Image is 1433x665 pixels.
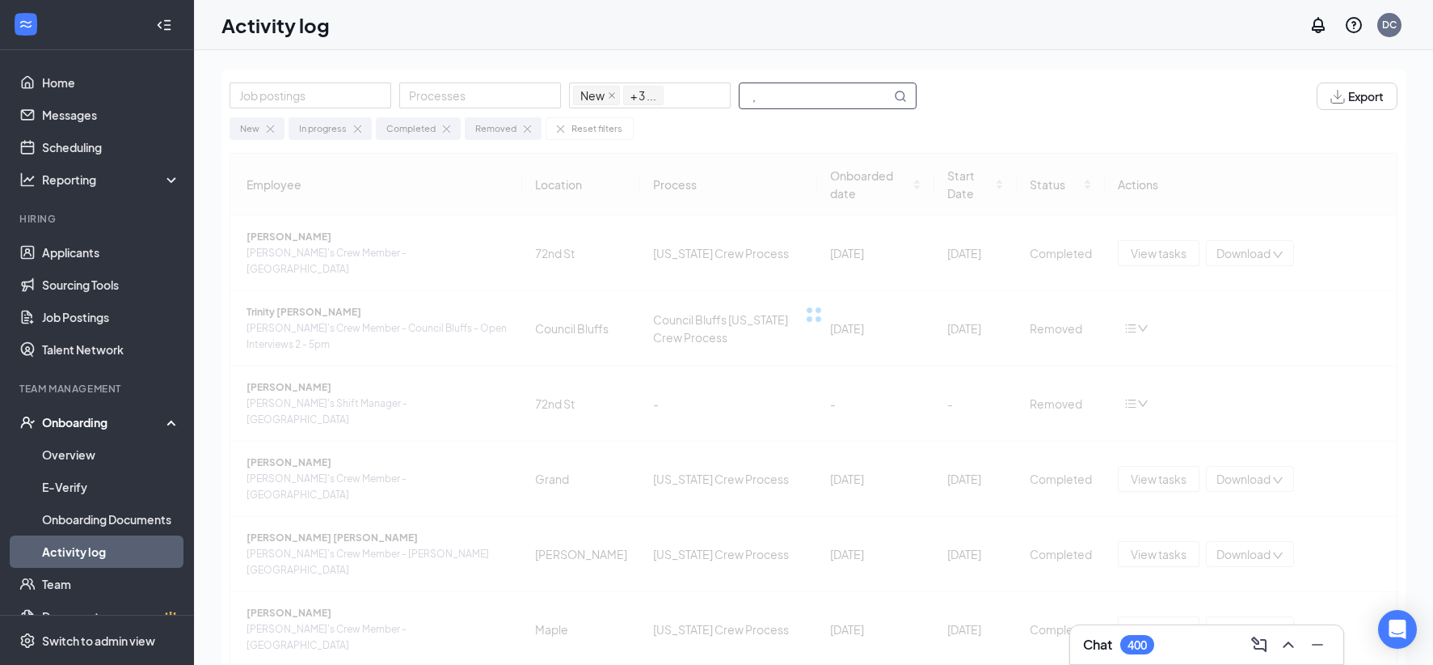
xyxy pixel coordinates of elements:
div: Completed [386,121,436,136]
svg: ChevronUp [1279,635,1298,654]
span: New [580,87,605,104]
svg: MagnifyingGlass [894,90,907,103]
a: Talent Network [42,333,180,366]
a: E-Verify [42,471,180,503]
a: Activity log [42,536,180,568]
span: Export [1348,91,1384,102]
button: Export [1317,83,1397,110]
div: 400 [1127,638,1147,652]
span: + 3 ... [630,87,656,104]
a: Job Postings [42,301,180,333]
div: Hiring [19,212,177,226]
button: ComposeMessage [1246,632,1272,658]
a: Sourcing Tools [42,269,180,301]
h1: Activity log [221,11,330,39]
svg: Analysis [19,172,36,188]
a: Home [42,66,180,99]
div: In progress [299,121,347,136]
svg: WorkstreamLogo [18,16,34,32]
a: Applicants [42,236,180,269]
svg: Notifications [1309,15,1328,35]
a: Scheduling [42,131,180,163]
div: Removed [475,121,516,136]
div: Onboarding [42,414,166,430]
div: Reporting [42,172,181,188]
div: DC [1382,18,1397,32]
div: Switch to admin view [42,633,155,649]
div: New [240,121,259,136]
div: Open Intercom Messenger [1378,610,1417,649]
svg: UserCheck [19,414,36,430]
div: Reset filters [571,121,622,136]
a: Onboarding Documents [42,503,180,536]
span: New [573,86,620,105]
span: close [608,91,616,100]
button: Minimize [1304,632,1330,658]
span: + 3 ... [623,86,664,105]
svg: Settings [19,633,36,649]
svg: Collapse [156,17,172,33]
svg: QuestionInfo [1344,15,1363,35]
a: Messages [42,99,180,131]
div: Team Management [19,382,177,396]
a: Overview [42,438,180,471]
a: DocumentsCrown [42,600,180,633]
svg: Minimize [1308,635,1327,654]
h3: Chat [1083,636,1112,654]
a: Team [42,568,180,600]
button: ChevronUp [1275,632,1301,658]
svg: ComposeMessage [1250,635,1269,654]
